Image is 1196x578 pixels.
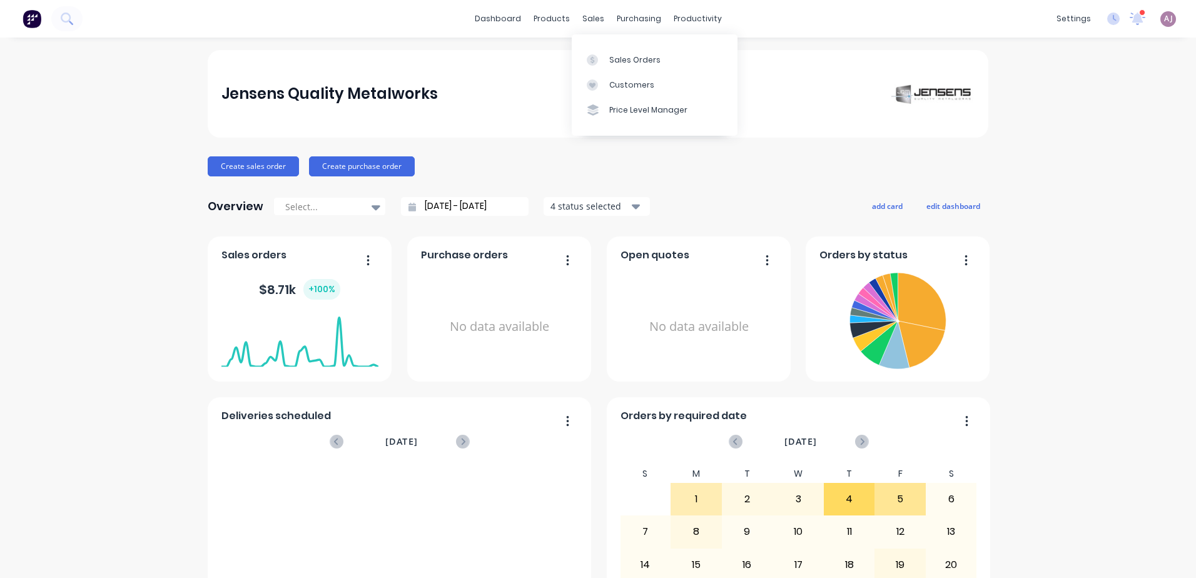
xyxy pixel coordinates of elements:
span: AJ [1164,13,1173,24]
div: $ 8.71k [259,279,340,300]
div: 4 status selected [550,200,629,213]
div: Price Level Manager [609,104,687,116]
div: Sales Orders [609,54,661,66]
div: 12 [875,516,925,547]
span: Open quotes [621,248,689,263]
div: No data available [421,268,578,386]
img: Factory [23,9,41,28]
a: Sales Orders [572,47,737,72]
span: Orders by required date [621,408,747,423]
div: productivity [667,9,728,28]
div: 7 [621,516,671,547]
div: 6 [926,484,976,515]
a: Customers [572,73,737,98]
button: edit dashboard [918,198,988,214]
span: Deliveries scheduled [221,408,331,423]
a: Price Level Manager [572,98,737,123]
div: 2 [722,484,773,515]
button: Create sales order [208,156,299,176]
span: Sales orders [221,248,286,263]
div: 8 [671,516,721,547]
div: T [824,465,875,483]
div: T [722,465,773,483]
div: 5 [875,484,925,515]
div: purchasing [611,9,667,28]
div: F [874,465,926,483]
a: dashboard [469,9,527,28]
span: Orders by status [819,248,908,263]
div: + 100 % [303,279,340,300]
div: W [773,465,824,483]
img: Jensens Quality Metalworks [887,81,975,107]
div: settings [1050,9,1097,28]
div: S [926,465,977,483]
div: sales [576,9,611,28]
button: add card [864,198,911,214]
span: [DATE] [784,435,817,449]
div: Jensens Quality Metalworks [221,81,438,106]
span: Purchase orders [421,248,508,263]
div: products [527,9,576,28]
div: S [620,465,671,483]
div: 10 [773,516,823,547]
div: No data available [621,268,778,386]
div: Customers [609,79,654,91]
div: 4 [824,484,874,515]
div: 3 [773,484,823,515]
div: M [671,465,722,483]
button: Create purchase order [309,156,415,176]
div: Overview [208,194,263,219]
div: 9 [722,516,773,547]
div: 13 [926,516,976,547]
div: 1 [671,484,721,515]
span: [DATE] [385,435,418,449]
div: 11 [824,516,874,547]
button: 4 status selected [544,197,650,216]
